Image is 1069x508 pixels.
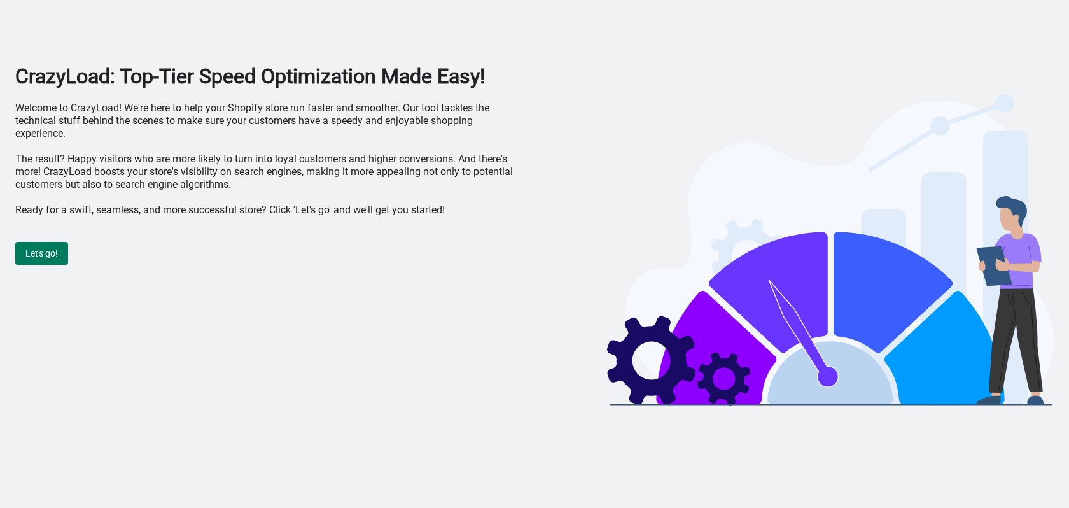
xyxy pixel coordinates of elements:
p: Welcome to CrazyLoad! We're here to help your Shopify store run faster and smoother. Our tool tac... [15,102,514,140]
p: The result? Happy visitors who are more likely to turn into loyal customers and higher conversion... [15,153,514,191]
p: Ready for a swift, seamless, and more successful store? Click 'Let's go' and we'll get you started! [15,204,514,216]
span: Let's go! [25,248,58,258]
h1: CrazyLoad: Top-Tier Speed Optimization Made Easy! [15,64,514,89]
img: welcome-illustration-bf6e7d16.svg [607,89,1054,406]
button: Let's go! [15,242,68,265]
